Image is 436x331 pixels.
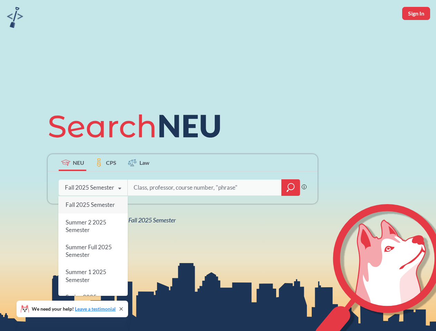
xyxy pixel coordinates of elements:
span: CPS [106,159,116,167]
img: sandbox logo [7,7,23,28]
a: Leave a testimonial [75,306,116,312]
span: NEU Fall 2025 Semester [115,216,176,224]
span: Summer 1 2025 Semester [66,269,106,283]
div: Fall 2025 Semester [65,184,114,191]
span: Summer Full 2025 Semester [66,243,112,258]
span: We need your help! [32,307,116,311]
input: Class, professor, course number, "phrase" [133,180,277,195]
a: sandbox logo [7,7,23,30]
span: Fall 2025 Semester [66,201,115,208]
span: Law [139,159,149,167]
div: magnifying glass [281,179,300,196]
svg: magnifying glass [287,183,295,192]
span: Summer 2 2025 Semester [66,219,106,233]
span: NEU [73,159,84,167]
span: Spring 2025 Semester [66,293,97,308]
button: Sign In [402,7,430,20]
